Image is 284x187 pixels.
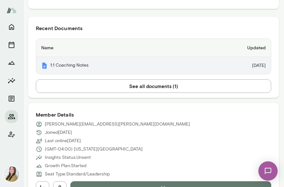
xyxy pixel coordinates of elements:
p: Seat Type: Standard/Leadership [45,171,110,177]
th: Name [36,39,193,57]
button: Documents [5,92,18,105]
h6: Recent Documents [36,24,271,32]
button: Members [5,110,18,123]
p: Growth Plan: Started [45,163,86,169]
button: See all documents (1) [36,79,271,93]
p: Insights Status: Unsent [45,154,91,161]
button: Sessions [5,38,18,51]
img: Mento [41,62,48,69]
button: Home [5,20,18,33]
td: [DATE] [193,57,271,74]
button: Growth Plan [5,56,18,69]
p: [PERSON_NAME][EMAIL_ADDRESS][PERSON_NAME][DOMAIN_NAME] [45,121,190,127]
button: Insights [5,74,18,87]
p: Joined [DATE] [45,129,72,136]
img: Michelle Doan [4,167,19,182]
th: Updated [193,39,271,57]
th: 1:1 Coaching Notes [36,57,193,74]
p: Last online [DATE] [45,138,81,144]
p: (GMT-04:00) [US_STATE][GEOGRAPHIC_DATA] [45,146,143,152]
img: Mento [6,4,17,16]
button: Client app [5,128,18,141]
h6: Member Details [36,111,271,118]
